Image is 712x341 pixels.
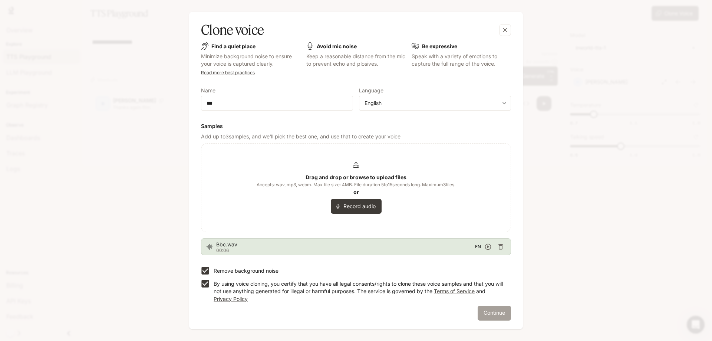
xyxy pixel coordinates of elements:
[434,288,475,294] a: Terms of Service
[201,133,511,140] p: Add up to 3 samples, and we'll pick the best one, and use that to create your voice
[412,53,511,68] p: Speak with a variety of emotions to capture the full range of the voice.
[201,122,511,130] h6: Samples
[201,70,255,75] a: Read more best practices
[353,189,359,195] b: or
[216,248,475,253] p: 00:06
[478,306,511,321] button: Continue
[331,199,382,214] button: Record audio
[422,43,457,49] b: Be expressive
[214,280,505,302] p: By using voice cloning, you certify that you have all legal consents/rights to clone these voice ...
[257,181,455,188] span: Accepts: wav, mp3, webm. Max file size: 4MB. File duration 5 to 15 seconds long. Maximum 3 files.
[359,99,511,107] div: English
[201,53,300,68] p: Minimize background noise to ensure your voice is captured clearly.
[211,43,256,49] b: Find a quiet place
[365,99,499,107] div: English
[359,88,383,93] p: Language
[475,243,481,250] span: EN
[317,43,357,49] b: Avoid mic noise
[306,174,406,180] b: Drag and drop or browse to upload files
[201,21,264,39] h5: Clone voice
[216,241,475,248] span: Bbc.wav
[306,53,406,68] p: Keep a reasonable distance from the mic to prevent echo and plosives.
[201,88,215,93] p: Name
[214,296,248,302] a: Privacy Policy
[214,267,278,275] p: Remove background noise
